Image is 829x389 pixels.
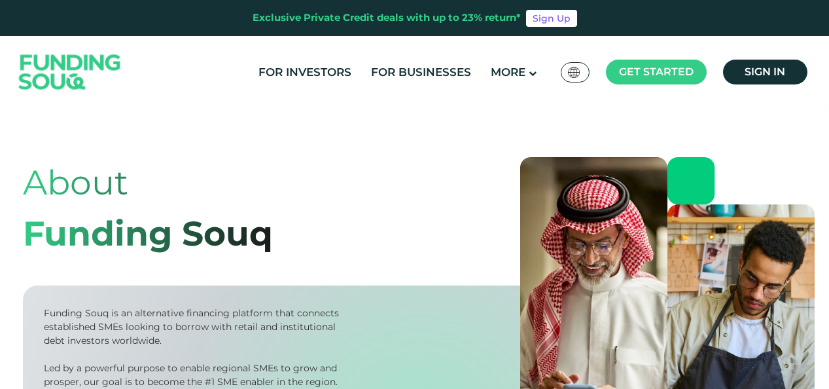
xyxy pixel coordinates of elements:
[619,65,694,78] span: Get started
[368,62,474,83] a: For Businesses
[253,10,521,26] div: Exclusive Private Credit deals with up to 23% return*
[526,10,577,27] a: Sign Up
[6,39,134,105] img: Logo
[723,60,807,84] a: Sign in
[568,67,580,78] img: SA Flag
[23,157,273,208] div: About
[745,65,785,78] span: Sign in
[255,62,355,83] a: For Investors
[491,65,525,79] span: More
[23,208,273,259] div: Funding Souq
[44,306,344,348] div: Funding Souq is an alternative financing platform that connects established SMEs looking to borro...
